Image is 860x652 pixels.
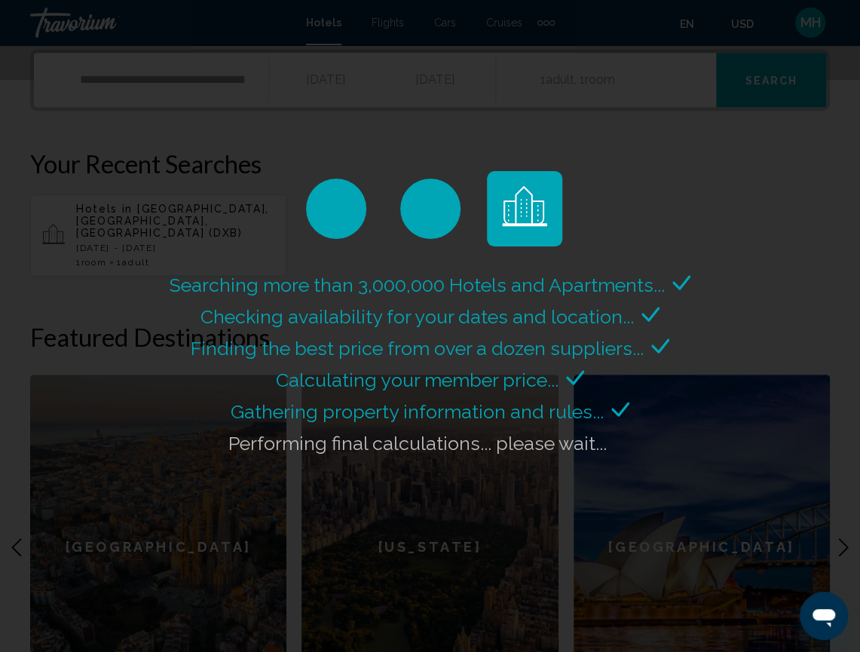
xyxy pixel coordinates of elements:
span: Gathering property information and rules... [231,400,604,423]
span: Performing final calculations... please wait... [228,432,607,455]
span: Checking availability for your dates and location... [200,305,634,328]
span: Calculating your member price... [276,369,559,391]
span: Finding the best price from over a dozen suppliers... [191,337,644,360]
iframe: Button to launch messaging window [800,592,848,640]
span: Searching more than 3,000,000 Hotels and Apartments... [170,274,665,296]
